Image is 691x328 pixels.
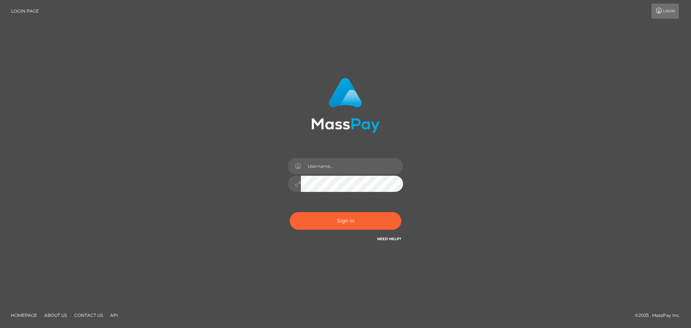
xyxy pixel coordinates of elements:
a: Login Page [11,4,39,19]
a: About Us [41,310,70,321]
a: Login [651,4,679,19]
a: Contact Us [71,310,106,321]
a: Need Help? [377,237,401,241]
a: Homepage [8,310,40,321]
div: © 2025 , MassPay Inc. [635,311,686,319]
button: Sign in [290,212,401,230]
a: API [107,310,121,321]
img: MassPay Login [311,78,380,133]
input: Username... [301,158,403,174]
